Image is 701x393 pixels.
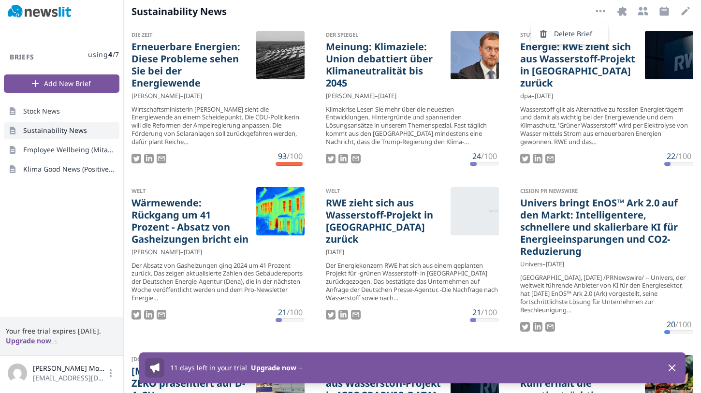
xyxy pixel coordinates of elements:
[520,187,686,195] div: Cision PR Newswire
[23,145,116,155] span: Employee Wellbeing (Mitarbeiterwohlbefinden)
[326,310,336,320] img: Tweet
[326,91,378,101] span: [PERSON_NAME] –
[338,154,348,163] img: LinkedIn Share
[131,41,248,89] a: Erneuerbare Energien: Diese Probleme sehen Sie bei der Energiewende
[472,307,481,318] span: 21
[520,91,535,101] span: dpa –
[4,52,40,62] h3: Briefs
[520,105,693,146] div: Wasserstoff gilt als Alternative zu fossilen Energieträgern und damit als wichtig bei der Energie...
[326,105,499,146] div: Klimakrise Lesen Sie mehr über die neuesten Entwicklungen, Hintergründe und spannenden Lösungsans...
[88,50,119,59] span: using / 7
[131,154,141,163] img: Tweet
[287,151,303,161] span: /100
[23,106,60,116] span: Stock News
[287,307,303,318] span: /100
[6,326,117,336] span: Your free trial expires [DATE].
[4,74,119,93] button: Add New Brief
[4,160,119,178] a: Klima Good News (Positive Klimanachrichten)
[378,91,396,101] time: [DATE]
[338,310,348,320] img: LinkedIn Share
[157,310,166,320] img: Email story
[157,154,166,163] img: Email story
[531,25,608,43] button: Delete Brief
[520,274,693,314] div: [GEOGRAPHIC_DATA], [DATE] /PRNewswire/ -- Univers, der weltweit führende Anbieter von KI für den ...
[675,319,691,330] span: /100
[33,373,106,383] span: [EMAIL_ADDRESS][DOMAIN_NAME]
[131,91,184,101] span: [PERSON_NAME] –
[296,363,303,372] span: →
[326,262,499,302] div: Der Energiekonzern RWE hat sich aus einem geplanten Projekt für -grünen Wasserstoff- in [GEOGRAPH...
[667,151,675,161] span: 22
[144,310,154,320] img: LinkedIn Share
[546,260,564,269] time: [DATE]
[131,5,228,18] span: Sustainability News
[131,31,248,39] div: DIE ZEIT
[131,262,305,302] div: Der Absatz von Gasheizungen ging 2024 um 41 Prozent zurück. Das zeigen aktualisierte Zahlen des G...
[108,50,113,59] span: 4
[326,187,443,195] div: WELT
[8,5,72,18] img: Newslit
[184,91,202,101] time: [DATE]
[278,151,287,161] span: 93
[520,322,530,332] img: Tweet
[131,247,184,257] span: [PERSON_NAME] –
[326,247,344,257] time: [DATE]
[23,164,116,174] span: Klima Good News (Positive Klimanachrichten)
[131,197,248,245] a: Wärmewende: Rückgang um 41 Prozent - Absatz von Gasheizungen bricht ein
[545,322,555,332] img: Email story
[170,363,247,372] span: 11 days left in your trial
[131,105,305,146] div: Wirtschaftsministerin [PERSON_NAME] sieht die Energiewende an einem Scheidepunkt. Die CDU-Politik...
[520,41,637,89] a: Energie: RWE zieht sich aus Wasserstoff-Projekt in [GEOGRAPHIC_DATA] zurück
[4,102,119,120] a: Stock News
[278,307,287,318] span: 21
[535,91,553,101] time: [DATE]
[520,31,637,39] div: Stuttgarter Zeitung
[520,154,530,163] img: Tweet
[131,310,141,320] img: Tweet
[520,260,546,269] span: Univers –
[8,364,116,383] button: [PERSON_NAME] Morgenroth[EMAIL_ADDRESS][DOMAIN_NAME]
[184,247,202,257] time: [DATE]
[326,41,443,89] a: Meinung: Klimaziele: Union debattiert über Klimaneutralität bis 2045
[33,364,106,373] span: [PERSON_NAME] Morgenroth
[251,363,303,373] button: Upgrade now
[481,151,497,161] span: /100
[326,31,443,39] div: DER SPIEGEL
[144,154,154,163] img: LinkedIn Share
[545,154,555,163] img: Email story
[4,122,119,139] a: Sustainability News
[520,197,686,257] a: Univers bringt EnOS™ Ark 2.0 auf den Markt: Intelligentere, schnellere und skalierbare KI für Ene...
[533,322,542,332] img: LinkedIn Share
[675,151,691,161] span: /100
[326,154,336,163] img: Tweet
[533,154,542,163] img: LinkedIn Share
[351,154,361,163] img: Email story
[481,307,497,318] span: /100
[326,197,443,245] a: RWE zieht sich aus Wasserstoff-Projekt in [GEOGRAPHIC_DATA] zurück
[6,336,58,346] button: Upgrade now
[131,187,248,195] div: WELT
[472,151,481,161] span: 24
[4,141,119,159] a: Employee Wellbeing (Mitarbeiterwohlbefinden)
[23,126,87,135] span: Sustainability News
[351,310,361,320] img: Email story
[667,319,675,330] span: 20
[51,336,58,345] span: →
